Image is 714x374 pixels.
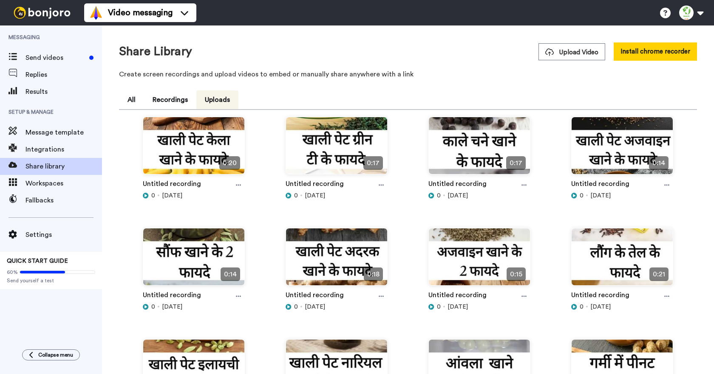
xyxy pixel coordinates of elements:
[143,191,245,200] div: [DATE]
[572,117,673,181] img: cedcab3a-bda1-423b-ace9-d6e36633da8d_thumbnail_source_1757759980.jpg
[143,290,201,303] a: Untitled recording
[151,303,155,311] span: 0
[25,161,102,172] span: Share library
[89,6,103,20] img: vm-color.svg
[437,191,441,200] span: 0
[25,53,86,63] span: Send videos
[143,303,245,311] div: [DATE]
[429,117,530,181] img: c5d07f6a-b112-449e-bcc5-93adb28d7c15_thumbnail_source_1757847962.jpg
[363,156,383,170] span: 0:17
[506,156,526,170] span: 0:17
[286,191,388,200] div: [DATE]
[428,179,487,191] a: Untitled recording
[219,156,240,170] span: 0:20
[580,191,584,200] span: 0
[538,43,605,60] button: Upload Video
[10,7,74,19] img: bj-logo-header-white.svg
[614,42,697,61] button: Install chrome recorder
[286,179,344,191] a: Untitled recording
[571,303,673,311] div: [DATE]
[25,195,102,205] span: Fallbacks
[429,228,530,292] img: e2654b17-353d-45c4-9a78-74c541f86888_thumbnail_source_1757415432.jpg
[437,303,441,311] span: 0
[25,144,102,155] span: Integrations
[649,156,669,170] span: 0:14
[151,191,155,200] span: 0
[119,45,192,58] h1: Share Library
[294,191,298,200] span: 0
[428,290,487,303] a: Untitled recording
[545,48,598,57] span: Upload Video
[294,303,298,311] span: 0
[571,179,629,191] a: Untitled recording
[143,117,244,181] img: c700ea43-5e8d-4f45-84c0-c3ee1f064c41_thumbnail_source_1758010469.jpg
[286,303,388,311] div: [DATE]
[22,349,80,360] button: Collapse menu
[571,290,629,303] a: Untitled recording
[649,267,669,281] span: 0:21
[364,267,383,281] span: 0:18
[572,228,673,292] img: 61e92add-c63c-4790-aa45-14e12ed2e19d_thumbnail_source_1757329556.jpg
[507,267,526,281] span: 0:15
[7,277,95,284] span: Send yourself a test
[25,127,102,138] span: Message template
[7,258,68,264] span: QUICK START GUIDE
[25,230,102,240] span: Settings
[428,191,530,200] div: [DATE]
[25,70,102,80] span: Replies
[108,7,173,19] span: Video messaging
[143,228,244,292] img: 3d31bbcc-ee15-4a23-8735-50cbcdc7c00d_thumbnail_source_1757589672.jpg
[119,90,144,109] button: All
[580,303,584,311] span: 0
[119,69,697,79] p: Create screen recordings and upload videos to embed or manually share anywhere with a link
[286,228,387,292] img: 986e0467-f19d-405a-81de-8112af1a2586_thumbnail_source_1757500441.jpg
[196,90,238,109] button: Uploads
[286,290,344,303] a: Untitled recording
[25,178,102,188] span: Workspaces
[25,87,102,97] span: Results
[143,179,201,191] a: Untitled recording
[221,267,240,281] span: 0:14
[571,191,673,200] div: [DATE]
[7,269,18,276] span: 60%
[428,303,530,311] div: [DATE]
[38,352,73,358] span: Collapse menu
[144,90,196,109] button: Recordings
[286,117,387,181] img: f9881ed2-f665-4465-ae68-1c36b85970d2_thumbnail_source_1757933207.jpg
